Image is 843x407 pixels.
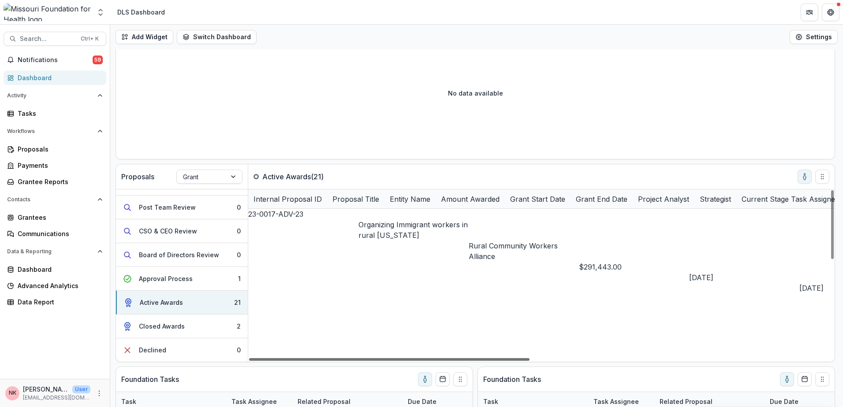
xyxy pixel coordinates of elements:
[505,189,571,208] div: Grant Start Date
[384,189,436,208] div: Entity Name
[436,189,505,208] div: Amount Awarded
[7,196,94,203] span: Contacts
[453,372,467,386] button: Drag
[571,189,633,208] div: Grant End Date
[4,174,106,189] a: Grantee Reports
[262,171,324,182] p: Active Awards ( 21 )
[765,397,804,406] div: Due Date
[579,262,622,272] span: $291,443.00
[815,372,829,386] button: Drag
[4,106,106,121] a: Tasks
[4,4,91,21] img: Missouri Foundation for Health logo
[384,194,436,204] div: Entity Name
[23,385,69,394] p: [PERSON_NAME]
[116,196,248,219] button: Post Team Review0
[815,170,829,184] button: Drag
[20,35,75,43] span: Search...
[327,189,384,208] div: Proposal Title
[177,30,257,44] button: Switch Dashboard
[4,192,106,207] button: Open Contacts
[798,372,812,386] button: Calendar
[7,248,94,255] span: Data & Reporting
[7,128,94,134] span: Workflows
[18,56,93,64] span: Notifications
[248,209,303,219] span: 23-0017-ADV-23
[139,203,196,212] div: Post Team Review
[116,314,248,338] button: Closed Awards2
[18,109,99,118] div: Tasks
[694,189,736,208] div: Strategist
[238,274,241,283] div: 1
[116,30,173,44] button: Add Widget
[327,194,384,204] div: Proposal Title
[4,295,106,309] a: Data Report
[18,73,99,82] div: Dashboard
[4,244,106,259] button: Open Data & Reporting
[469,240,579,262] a: Rural Community Workers Alliance
[72,385,90,393] p: User
[780,372,794,386] button: toggle-assigned-to-me
[9,390,16,396] div: Nancy Kelley
[633,189,694,208] div: Project Analyst
[292,397,356,406] div: Related Proposal
[4,32,106,46] button: Search...
[114,6,168,18] nav: breadcrumb
[571,194,633,204] div: Grant End Date
[798,170,812,184] button: toggle-assigned-to-me
[478,397,504,406] div: Task
[633,194,694,204] div: Project Analyst
[18,297,99,307] div: Data Report
[4,158,106,173] a: Payments
[116,397,142,406] div: Task
[18,281,99,290] div: Advanced Analytics
[234,298,241,307] div: 21
[4,278,106,293] a: Advanced Analytics
[4,89,106,103] button: Open Activity
[79,34,101,44] div: Ctrl + K
[237,203,241,212] div: 0
[237,345,241,355] div: 0
[139,345,166,355] div: Declined
[248,194,327,204] div: Internal Proposal ID
[121,171,154,182] p: Proposals
[505,194,571,204] div: Grant Start Date
[18,213,99,222] div: Grantees
[4,53,106,67] button: Notifications59
[116,219,248,243] button: CSO & CEO Review0
[7,92,94,99] span: Activity
[23,394,90,402] p: [EMAIL_ADDRESS][DOMAIN_NAME]
[448,89,503,98] p: No data available
[248,189,327,208] div: Internal Proposal ID
[226,397,282,406] div: Task Assignee
[139,226,197,236] div: CSO & CEO Review
[358,219,469,240] a: Organizing Immigrant workers in rural [US_STATE]
[139,322,185,331] div: Closed Awards
[801,4,818,21] button: Partners
[116,267,248,291] button: Approval Process1
[436,372,450,386] button: Calendar
[694,194,736,204] div: Strategist
[436,194,505,204] div: Amount Awarded
[418,372,432,386] button: toggle-assigned-to-me
[93,55,103,64] span: 59
[121,374,179,385] p: Foundation Tasks
[483,374,541,385] p: Foundation Tasks
[237,226,241,236] div: 0
[4,210,106,225] a: Grantees
[18,161,99,170] div: Payments
[4,262,106,277] a: Dashboard
[18,177,99,186] div: Grantee Reports
[18,229,99,238] div: Communications
[116,338,248,362] button: Declined0
[689,272,799,283] div: [DATE]
[403,397,442,406] div: Due Date
[237,322,241,331] div: 2
[116,291,248,314] button: Active Awards21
